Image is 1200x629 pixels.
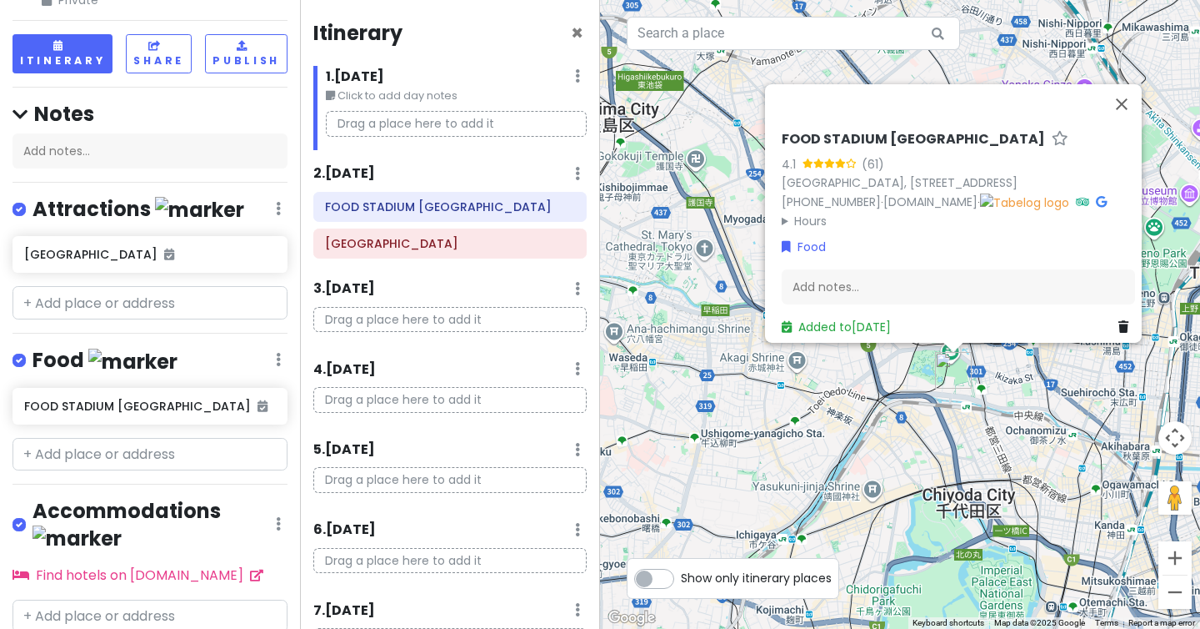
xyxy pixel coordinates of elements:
h4: Itinerary [313,20,402,46]
button: Map camera controls [1158,421,1192,455]
input: Search a place [627,17,960,50]
p: Drag a place here to add it [313,467,587,493]
h6: 7 . [DATE] [313,602,375,620]
i: Google Maps [1096,196,1107,208]
h6: 1 . [DATE] [326,68,384,86]
span: Close itinerary [571,19,583,47]
button: Keyboard shortcuts [912,617,984,629]
div: Add notes... [12,133,287,169]
button: Share [126,34,192,73]
a: Find hotels on [DOMAIN_NAME] [12,566,263,585]
button: Drag Pegman onto the map to open Street View [1158,481,1192,515]
small: Click to add day notes [326,88,587,104]
h4: Attractions [32,196,244,224]
input: + Add place or address [12,438,287,471]
h6: FOOD STADIUM [GEOGRAPHIC_DATA] [782,131,1045,148]
div: Add notes... [782,269,1135,304]
summary: Hours [782,212,1135,230]
div: (61) [862,155,884,174]
a: Added to[DATE] [782,319,891,335]
p: Drag a place here to add it [326,111,587,137]
input: + Add place or address [12,286,287,320]
h6: 6 . [DATE] [313,521,376,539]
a: [GEOGRAPHIC_DATA], [STREET_ADDRESS] [782,174,1017,191]
a: [DOMAIN_NAME] [883,194,977,210]
a: Star place [1052,131,1068,148]
i: Tripadvisor [1076,196,1089,208]
a: Terms (opens in new tab) [1095,618,1118,627]
a: Delete place [1118,318,1135,336]
h6: Shinjuku City [325,236,575,251]
img: marker [32,526,122,551]
button: Zoom in [1158,541,1192,575]
div: FOOD STADIUM TOKYO [935,352,972,389]
h6: [GEOGRAPHIC_DATA] [24,247,275,262]
img: Google [604,607,659,629]
h6: 4 . [DATE] [313,361,376,379]
i: Added to itinerary [257,400,267,412]
div: 4.1 [782,155,802,174]
h6: FOOD STADIUM [GEOGRAPHIC_DATA] [24,399,275,414]
span: Show only itinerary places [681,569,832,587]
img: Tabelog [980,194,1069,212]
h6: 5 . [DATE] [313,441,375,459]
a: Food [782,238,826,256]
i: Added to itinerary [164,249,174,260]
h6: 2 . [DATE] [313,165,375,183]
h6: 3 . [DATE] [313,280,375,298]
span: Map data ©2025 Google [994,618,1085,627]
button: Close [1102,84,1142,124]
img: marker [155,197,244,223]
button: Close [571,23,583,43]
h6: FOOD STADIUM TOKYO [325,199,575,214]
button: Itinerary [12,34,112,73]
h4: Food [32,347,177,375]
h4: Accommodations [32,498,276,551]
a: [PHONE_NUMBER] [782,194,881,210]
img: marker [88,349,177,375]
a: Open this area in Google Maps (opens a new window) [604,607,659,629]
button: Zoom out [1158,576,1192,609]
p: Drag a place here to add it [313,548,587,574]
div: · · [782,131,1135,231]
h4: Notes [12,101,287,127]
p: Drag a place here to add it [313,387,587,413]
p: Drag a place here to add it [313,307,587,333]
button: Publish [205,34,287,73]
a: Report a map error [1128,618,1195,627]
